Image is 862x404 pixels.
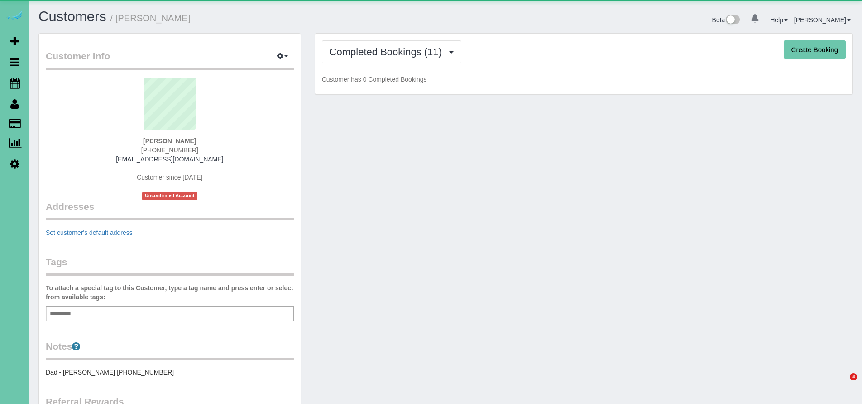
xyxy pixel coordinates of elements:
button: Completed Bookings (11) [322,40,461,63]
p: Customer has 0 Completed Bookings [322,75,846,84]
span: Customer since [DATE] [137,174,202,181]
small: / [PERSON_NAME] [110,13,191,23]
a: Help [770,16,788,24]
a: [EMAIL_ADDRESS][DOMAIN_NAME] [116,156,223,163]
legend: Notes [46,340,294,360]
legend: Tags [46,255,294,276]
a: Set customer's default address [46,229,133,236]
span: [PHONE_NUMBER] [141,146,198,154]
span: Completed Bookings (11) [330,46,446,58]
strong: [PERSON_NAME] [143,137,196,145]
img: Automaid Logo [5,9,24,22]
legend: Customer Info [46,49,294,70]
a: [PERSON_NAME] [794,16,851,24]
pre: Dad - [PERSON_NAME] [PHONE_NUMBER] [46,368,294,377]
a: Beta [712,16,740,24]
img: New interface [725,15,740,26]
a: Customers [38,9,106,24]
iframe: Intercom live chat [831,373,853,395]
span: 3 [850,373,857,380]
button: Create Booking [784,40,846,59]
span: Unconfirmed Account [142,192,197,200]
label: To attach a special tag to this Customer, type a tag name and press enter or select from availabl... [46,283,294,302]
